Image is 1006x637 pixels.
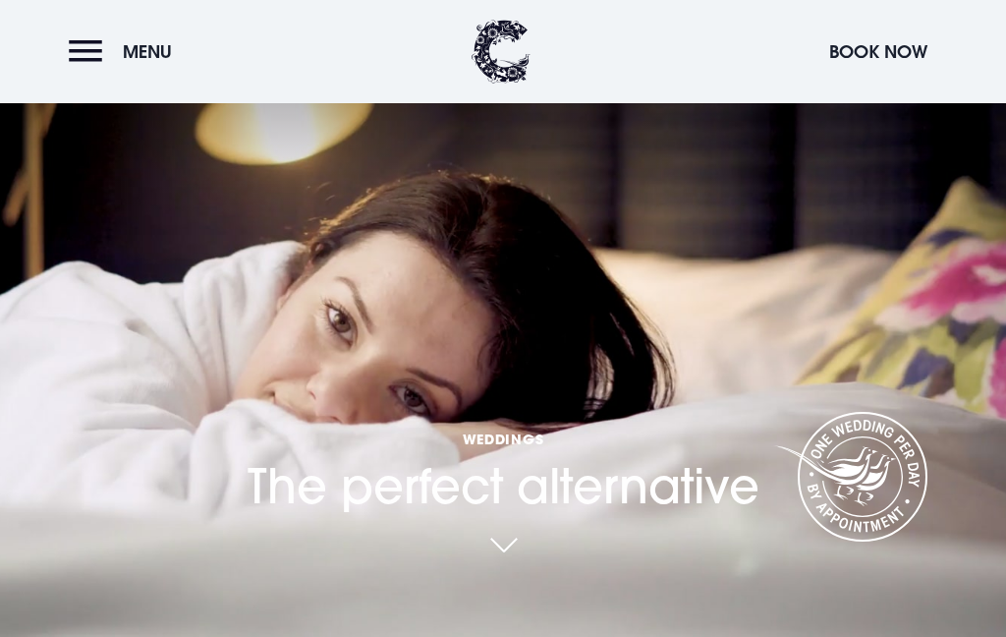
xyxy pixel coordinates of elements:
[69,30,182,73] button: Menu
[123,40,172,63] span: Menu
[248,430,759,448] span: Weddings
[472,20,531,84] img: Clandeboye Lodge
[819,30,937,73] button: Book Now
[248,350,759,515] h1: The perfect alternative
